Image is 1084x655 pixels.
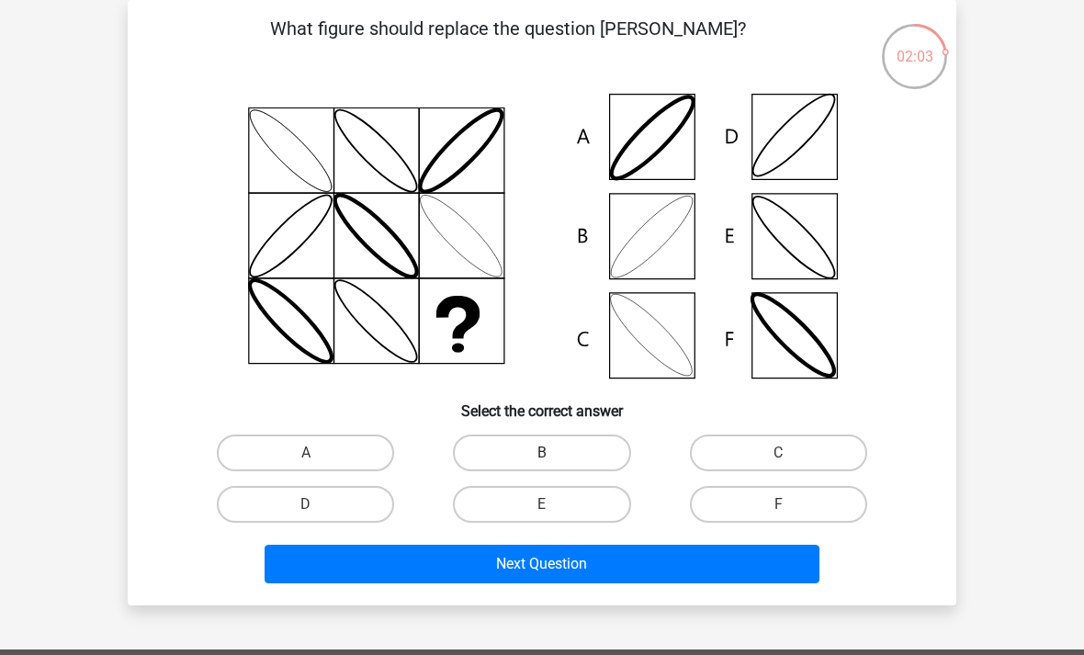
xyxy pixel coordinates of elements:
[157,388,927,420] h6: Select the correct answer
[265,545,820,583] button: Next Question
[453,486,630,523] label: E
[690,435,867,471] label: C
[157,15,858,70] p: What figure should replace the question [PERSON_NAME]?
[217,486,394,523] label: D
[453,435,630,471] label: B
[690,486,867,523] label: F
[880,22,949,68] div: 02:03
[217,435,394,471] label: A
